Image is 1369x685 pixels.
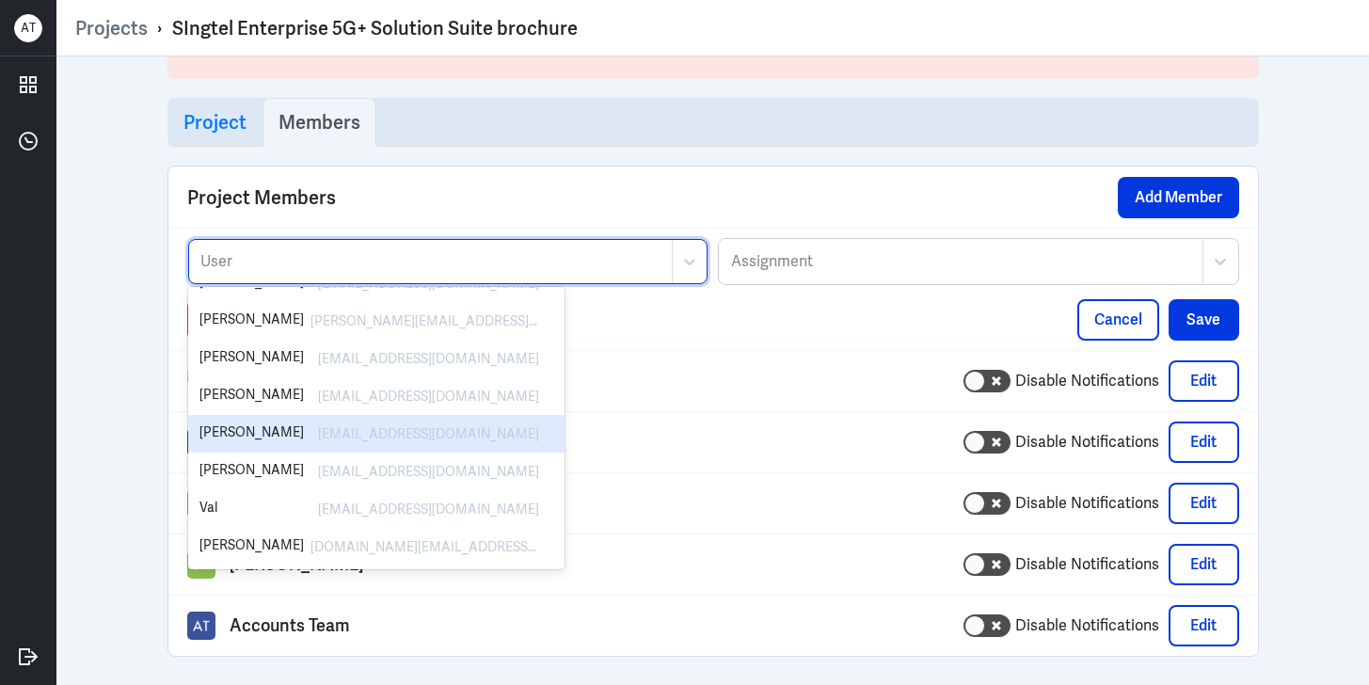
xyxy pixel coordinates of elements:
[183,111,247,134] h3: Project
[199,347,308,370] div: [PERSON_NAME]
[314,422,539,445] div: [EMAIL_ADDRESS][DOMAIN_NAME]
[310,535,539,558] div: [DOMAIN_NAME][EMAIL_ADDRESS][DOMAIN_NAME]
[199,498,264,520] div: Val
[314,385,539,407] div: [EMAIL_ADDRESS][DOMAIN_NAME]
[314,460,539,483] div: [EMAIL_ADDRESS][DOMAIN_NAME]
[75,16,148,40] a: Projects
[199,385,308,407] div: [PERSON_NAME]
[1169,360,1239,402] button: Edit
[314,347,539,370] div: [EMAIL_ADDRESS][DOMAIN_NAME]
[1169,483,1239,524] button: Edit
[1169,299,1239,341] button: Save
[1015,370,1159,392] label: Disable Notifications
[1015,553,1159,576] label: Disable Notifications
[310,310,539,332] div: [PERSON_NAME][EMAIL_ADDRESS][DOMAIN_NAME]
[199,535,304,558] div: [PERSON_NAME]
[1015,614,1159,637] label: Disable Notifications
[1015,492,1159,515] label: Disable Notifications
[271,498,539,520] div: [EMAIL_ADDRESS][DOMAIN_NAME]
[199,422,308,445] div: [PERSON_NAME]
[1015,431,1159,454] label: Disable Notifications
[1118,177,1239,218] button: Add Member
[187,299,267,341] button: Delete
[187,183,336,212] span: Project Members
[230,617,350,634] p: Accounts Team
[1169,422,1239,463] button: Edit
[172,16,578,40] div: SIngtel Enterprise 5G+ Solution Suite brochure
[14,14,42,42] div: A T
[1077,299,1159,341] button: Cancel
[148,16,172,40] p: ›
[279,111,360,134] h3: Members
[199,460,308,483] div: [PERSON_NAME]
[1169,544,1239,585] button: Edit
[1169,605,1239,646] button: Edit
[199,310,304,332] div: [PERSON_NAME]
